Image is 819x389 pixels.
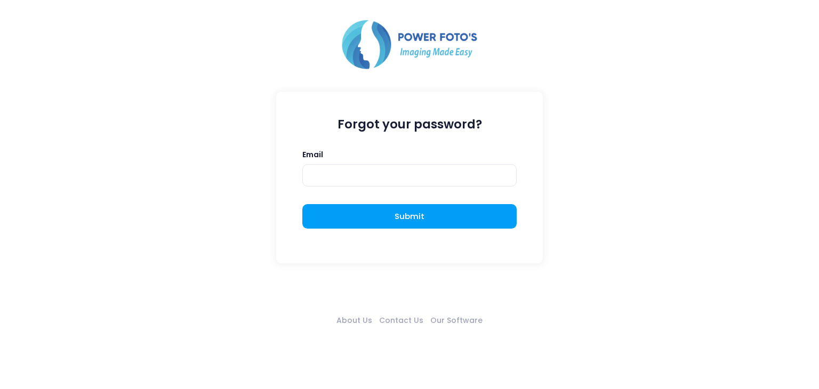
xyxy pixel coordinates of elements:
a: About Us [333,315,376,326]
button: Submit [302,204,517,229]
span: Submit [395,210,424,222]
label: Email [302,149,323,160]
a: Our Software [427,315,486,326]
h1: Forgot your password? [302,117,517,132]
img: Logo [338,18,481,71]
a: Contact Us [376,315,427,326]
